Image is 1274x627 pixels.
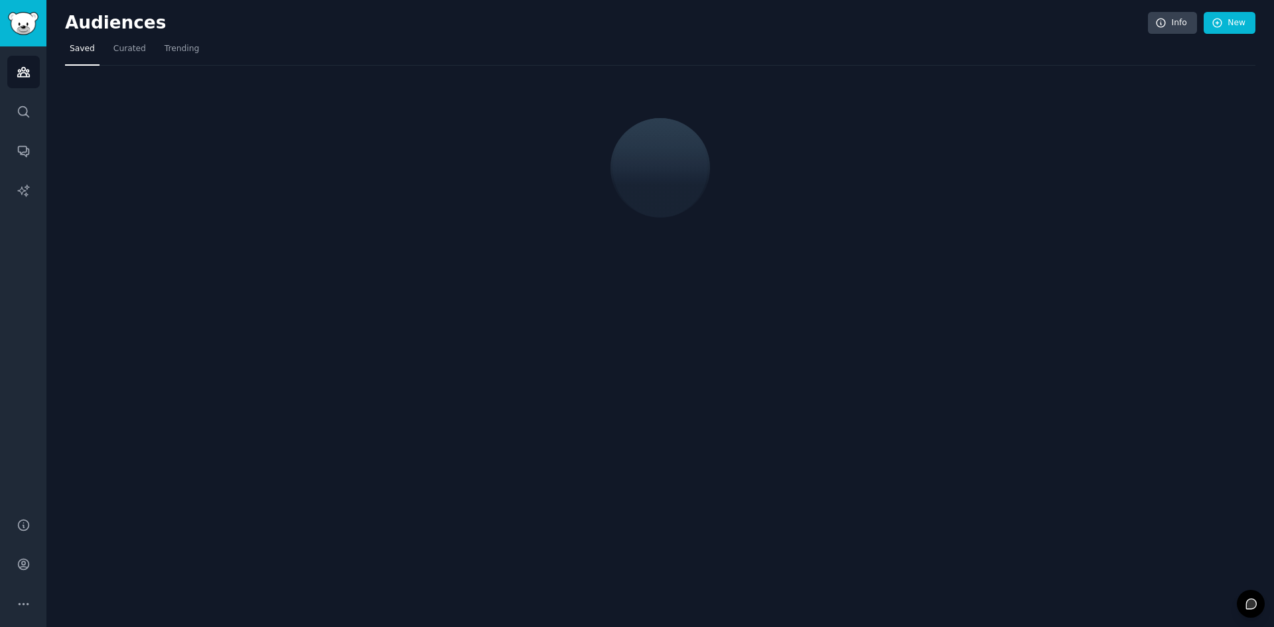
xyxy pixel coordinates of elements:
[65,38,100,66] a: Saved
[1204,12,1255,35] a: New
[1148,12,1197,35] a: Info
[109,38,151,66] a: Curated
[70,43,95,55] span: Saved
[8,12,38,35] img: GummySearch logo
[113,43,146,55] span: Curated
[165,43,199,55] span: Trending
[65,13,1148,34] h2: Audiences
[160,38,204,66] a: Trending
